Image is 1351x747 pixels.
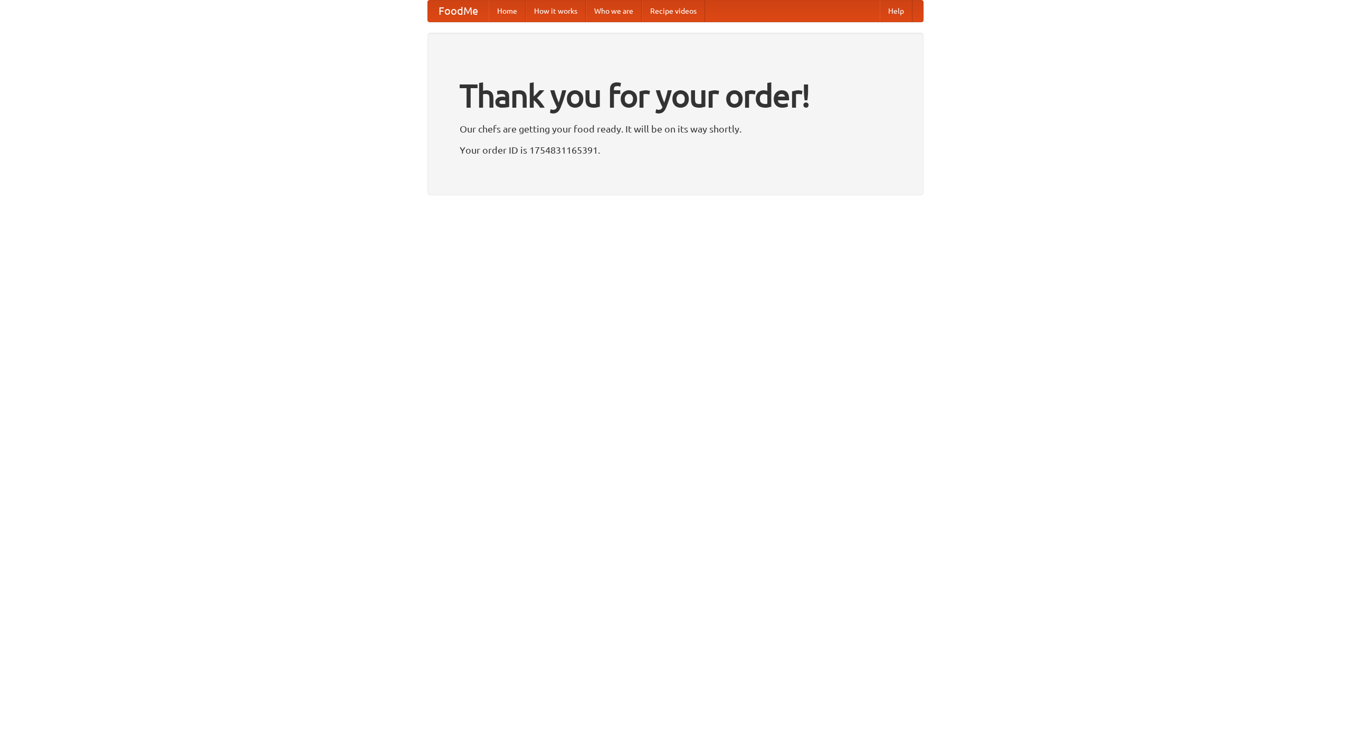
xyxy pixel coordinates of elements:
a: FoodMe [428,1,489,22]
a: Home [489,1,526,22]
a: Help [880,1,912,22]
p: Our chefs are getting your food ready. It will be on its way shortly. [460,121,891,137]
a: Recipe videos [642,1,705,22]
a: Who we are [586,1,642,22]
p: Your order ID is 1754831165391. [460,142,891,158]
h1: Thank you for your order! [460,70,891,121]
a: How it works [526,1,586,22]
